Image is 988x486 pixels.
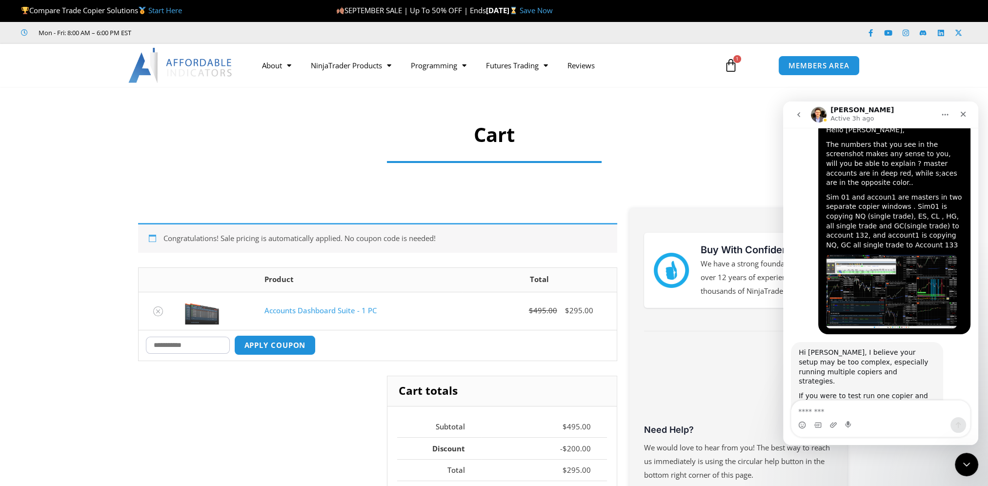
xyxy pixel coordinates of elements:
th: Discount [397,437,481,459]
iframe: Customer reviews powered by Trustpilot [145,28,291,38]
span: $ [563,444,567,453]
a: Programming [401,54,476,77]
h1: Cart [171,121,817,148]
a: 1 [709,51,752,80]
span: Mon - Fri: 8:00 AM – 6:00 PM EST [36,27,131,39]
th: Subtotal [397,416,481,438]
bdi: 495.00 [529,305,557,315]
span: Compare Trade Copier Solutions [21,5,182,15]
h3: Buy With Confidence [701,243,823,257]
strong: [DATE] [486,5,520,15]
img: 🍂 [337,7,344,14]
a: Remove Accounts Dashboard Suite - 1 PC from cart [153,306,163,316]
span: SEPTEMBER SALE | Up To 50% OFF | Ends [336,5,486,15]
a: Accounts Dashboard Suite - 1 PC [264,305,376,315]
span: 1 [733,55,741,63]
bdi: 295.00 [565,305,593,315]
span: MEMBERS AREA [788,62,849,69]
img: mark thumbs good 43913 | Affordable Indicators – NinjaTrader [654,253,689,288]
img: 🏆 [21,7,29,14]
span: $ [529,305,533,315]
h3: Need Help? [644,424,832,435]
nav: Menu [252,54,713,77]
bdi: 495.00 [563,422,591,431]
th: Total [397,459,481,481]
span: $ [565,305,569,315]
th: Product [257,268,462,292]
th: Total [463,268,617,292]
img: ⌛ [510,7,517,14]
button: Apply coupon [234,335,316,355]
iframe: Customer reviews powered by Trustpilot [644,348,832,422]
img: Screenshot 2024-08-26 155710eeeee | Affordable Indicators – NinjaTrader [185,297,219,324]
a: MEMBERS AREA [778,56,860,76]
iframe: Intercom live chat [955,453,978,476]
a: About [252,54,301,77]
iframe: Intercom live chat [783,101,978,445]
a: Reviews [558,54,605,77]
span: - [560,444,563,453]
bdi: 200.00 [563,444,591,453]
h2: Cart totals [387,376,616,406]
span: We would love to hear from you! The best way to reach us immediately is using the circular help b... [644,443,830,480]
a: NinjaTrader Products [301,54,401,77]
img: LogoAI [128,48,233,83]
p: We have a strong foundation with over 12 years of experience serving thousands of NinjaTrader users. [701,257,823,298]
span: $ [563,422,567,431]
bdi: 295.00 [563,465,591,475]
a: Futures Trading [476,54,558,77]
span: $ [563,465,567,475]
div: Congratulations! Sale pricing is automatically applied. No coupon code is needed! [138,223,617,253]
img: 🥇 [139,7,146,14]
a: Save Now [520,5,553,15]
a: Start Here [148,5,182,15]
